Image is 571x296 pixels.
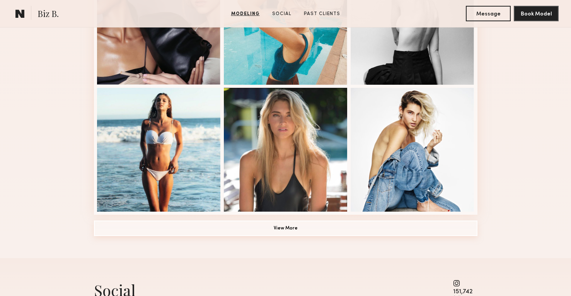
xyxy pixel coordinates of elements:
a: Past Clients [301,10,343,17]
a: Modeling [228,10,263,17]
button: View More [94,221,477,236]
span: Biz B. [37,8,59,21]
a: Book Model [514,10,559,17]
div: 151,742 [453,289,474,295]
button: Message [466,6,511,21]
a: Social [269,10,295,17]
button: Book Model [514,6,559,21]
